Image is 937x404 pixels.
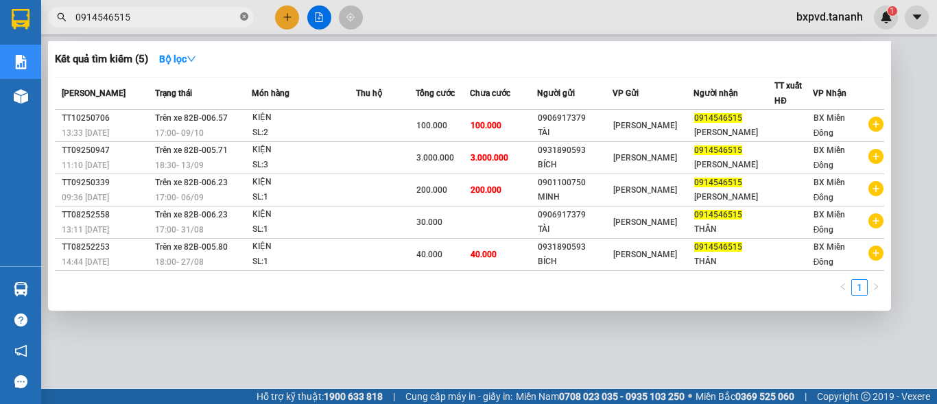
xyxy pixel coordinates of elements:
[252,175,355,190] div: KIỆN
[62,225,109,235] span: 13:11 [DATE]
[62,193,109,202] span: 09:36 [DATE]
[62,176,151,190] div: TT09250339
[155,88,192,98] span: Trạng thái
[62,111,151,126] div: TT10250706
[694,113,742,123] span: 0914546515
[694,158,774,172] div: [PERSON_NAME]
[470,88,510,98] span: Chưa cước
[538,158,612,172] div: BÍCH
[155,225,204,235] span: 17:00 - 31/08
[14,344,27,357] span: notification
[694,222,774,237] div: THÂN
[471,250,497,259] span: 40.000
[62,257,109,267] span: 14:44 [DATE]
[252,143,355,158] div: KIỆN
[852,280,867,295] a: 1
[57,12,67,22] span: search
[538,240,612,254] div: 0931890593
[868,246,883,261] span: plus-circle
[538,176,612,190] div: 0901100750
[155,242,228,252] span: Trên xe 82B-005.80
[12,9,29,29] img: logo-vxr
[155,193,204,202] span: 17:00 - 06/09
[537,88,575,98] span: Người gửi
[155,113,228,123] span: Trên xe 82B-006.57
[14,89,28,104] img: warehouse-icon
[62,128,109,138] span: 13:33 [DATE]
[252,190,355,205] div: SL: 1
[835,279,851,296] button: left
[148,48,207,70] button: Bộ lọcdown
[868,213,883,228] span: plus-circle
[55,52,148,67] h3: Kết quả tìm kiếm ( 5 )
[471,153,508,163] span: 3.000.000
[155,145,228,155] span: Trên xe 82B-005.71
[75,10,237,25] input: Tìm tên, số ĐT hoặc mã đơn
[868,181,883,196] span: plus-circle
[14,313,27,326] span: question-circle
[252,110,355,126] div: KIỆN
[155,257,204,267] span: 18:00 - 27/08
[613,250,677,259] span: [PERSON_NAME]
[538,190,612,204] div: MINH
[252,126,355,141] div: SL: 2
[694,126,774,140] div: [PERSON_NAME]
[252,239,355,254] div: KIỆN
[538,254,612,269] div: BÍCH
[538,222,612,237] div: TÀI
[814,145,845,170] span: BX Miền Đông
[62,208,151,222] div: TT08252558
[813,88,846,98] span: VP Nhận
[416,153,454,163] span: 3.000.000
[538,111,612,126] div: 0906917379
[252,254,355,270] div: SL: 1
[187,54,196,64] span: down
[694,254,774,269] div: THÂN
[814,113,845,138] span: BX Miền Đông
[613,185,677,195] span: [PERSON_NAME]
[538,208,612,222] div: 0906917379
[839,283,847,291] span: left
[693,88,738,98] span: Người nhận
[694,210,742,219] span: 0914546515
[851,279,868,296] li: 1
[814,242,845,267] span: BX Miền Đông
[835,279,851,296] li: Previous Page
[613,121,677,130] span: [PERSON_NAME]
[252,222,355,237] div: SL: 1
[694,242,742,252] span: 0914546515
[694,190,774,204] div: [PERSON_NAME]
[62,161,109,170] span: 11:10 [DATE]
[14,282,28,296] img: warehouse-icon
[252,158,355,173] div: SL: 3
[694,145,742,155] span: 0914546515
[416,88,455,98] span: Tổng cước
[868,279,884,296] li: Next Page
[416,217,442,227] span: 30.000
[416,185,447,195] span: 200.000
[814,210,845,235] span: BX Miền Đông
[774,81,802,106] span: TT xuất HĐ
[62,88,126,98] span: [PERSON_NAME]
[155,210,228,219] span: Trên xe 82B-006.23
[868,279,884,296] button: right
[252,207,355,222] div: KIỆN
[538,143,612,158] div: 0931890593
[155,178,228,187] span: Trên xe 82B-006.23
[155,128,204,138] span: 17:00 - 09/10
[62,240,151,254] div: TT08252253
[868,149,883,164] span: plus-circle
[62,143,151,158] div: TT09250947
[252,88,289,98] span: Món hàng
[872,283,880,291] span: right
[416,121,447,130] span: 100.000
[538,126,612,140] div: TÀI
[155,161,204,170] span: 18:30 - 13/09
[159,54,196,64] strong: Bộ lọc
[613,153,677,163] span: [PERSON_NAME]
[14,375,27,388] span: message
[240,12,248,21] span: close-circle
[868,117,883,132] span: plus-circle
[613,217,677,227] span: [PERSON_NAME]
[471,185,501,195] span: 200.000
